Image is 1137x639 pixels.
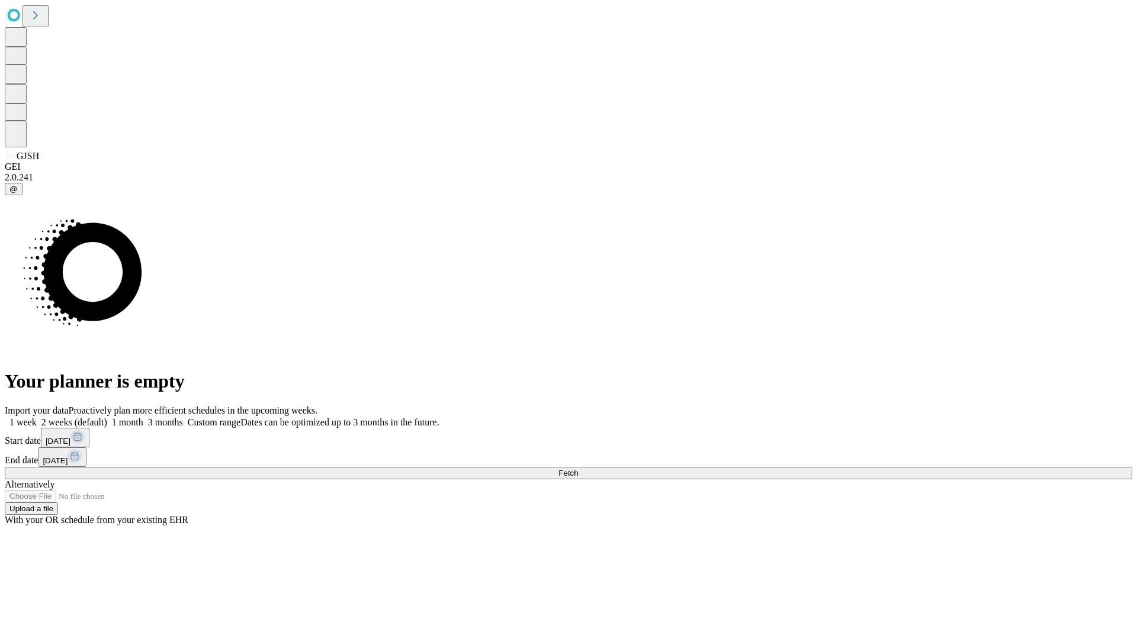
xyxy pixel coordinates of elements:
div: End date [5,447,1132,467]
h1: Your planner is empty [5,370,1132,392]
span: Dates can be optimized up to 3 months in the future. [240,417,439,427]
span: Fetch [558,469,578,477]
span: Alternatively [5,479,54,489]
span: [DATE] [46,437,70,446]
span: With your OR schedule from your existing EHR [5,515,188,525]
button: Fetch [5,467,1132,479]
span: Custom range [188,417,240,427]
span: GJSH [17,151,39,161]
div: Start date [5,428,1132,447]
span: 3 months [148,417,183,427]
span: [DATE] [43,456,68,465]
span: 1 week [9,417,37,427]
button: @ [5,183,23,195]
span: 1 month [112,417,143,427]
div: GEI [5,162,1132,172]
span: Import your data [5,405,69,415]
div: 2.0.241 [5,172,1132,183]
button: [DATE] [38,447,86,467]
span: Proactively plan more efficient schedules in the upcoming weeks. [69,405,317,415]
button: Upload a file [5,502,58,515]
button: [DATE] [41,428,89,447]
span: @ [9,185,18,193]
span: 2 weeks (default) [41,417,107,427]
